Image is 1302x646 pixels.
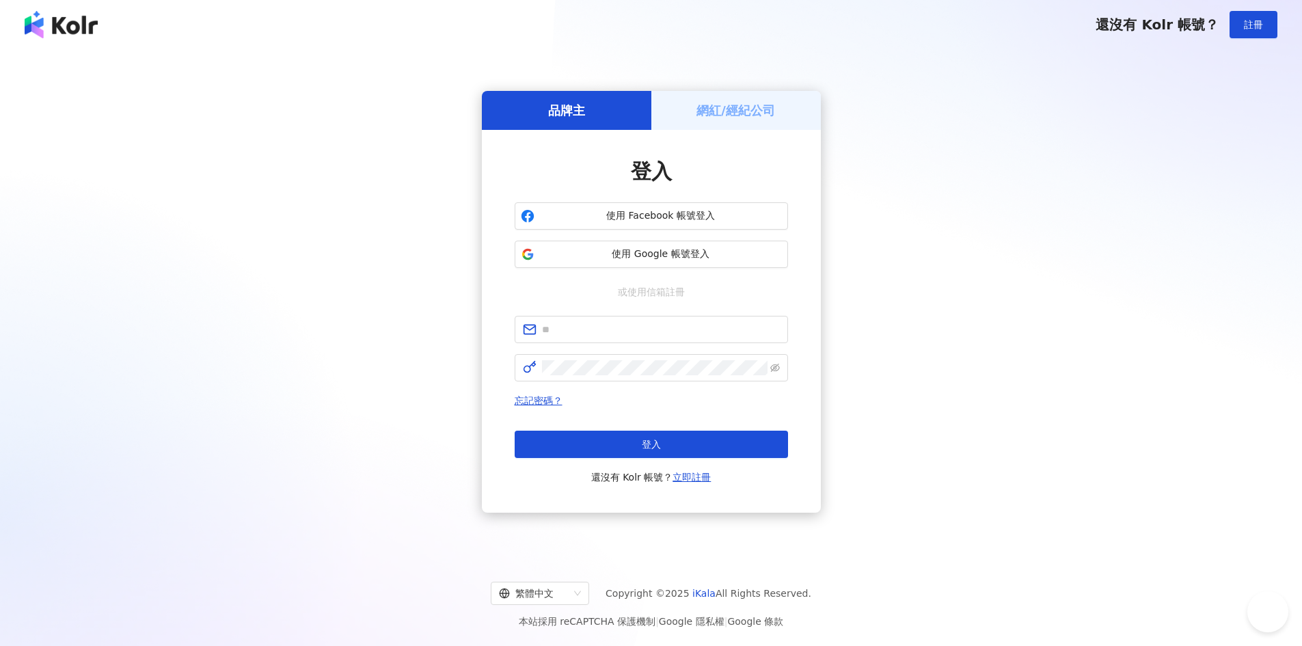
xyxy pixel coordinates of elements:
[499,582,569,604] div: 繁體中文
[1244,19,1263,30] span: 註冊
[606,585,811,602] span: Copyright © 2025 All Rights Reserved.
[25,11,98,38] img: logo
[642,439,661,450] span: 登入
[591,469,711,485] span: 還沒有 Kolr 帳號？
[770,363,780,373] span: eye-invisible
[727,616,783,627] a: Google 條款
[1230,11,1277,38] button: 註冊
[696,102,775,119] h5: 網紅/經紀公司
[515,241,788,268] button: 使用 Google 帳號登入
[692,588,716,599] a: iKala
[724,616,728,627] span: |
[655,616,659,627] span: |
[515,431,788,458] button: 登入
[540,247,782,261] span: 使用 Google 帳號登入
[515,202,788,230] button: 使用 Facebook 帳號登入
[548,102,585,119] h5: 品牌主
[659,616,724,627] a: Google 隱私權
[515,395,562,406] a: 忘記密碼？
[519,613,783,630] span: 本站採用 reCAPTCHA 保護機制
[540,209,782,223] span: 使用 Facebook 帳號登入
[673,472,711,483] a: 立即註冊
[1096,16,1219,33] span: 還沒有 Kolr 帳號？
[631,159,672,183] span: 登入
[1247,591,1288,632] iframe: Help Scout Beacon - Open
[608,284,694,299] span: 或使用信箱註冊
